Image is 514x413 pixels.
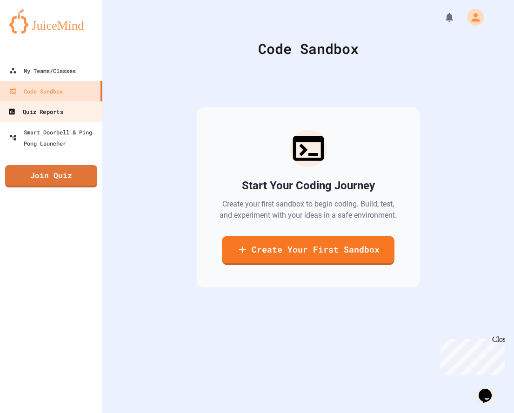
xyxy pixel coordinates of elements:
[126,38,491,59] div: Code Sandbox
[242,178,375,193] h2: Start Your Coding Journey
[437,335,505,375] iframe: chat widget
[8,106,63,118] div: Quiz Reports
[219,199,398,221] p: Create your first sandbox to begin coding. Build, test, and experiment with your ideas in a safe ...
[222,236,394,265] a: Create Your First Sandbox
[5,165,97,187] a: Join Quiz
[427,9,457,25] div: My Notifications
[457,7,486,28] div: My Account
[4,4,64,59] div: Chat with us now!Close
[475,376,505,404] iframe: chat widget
[9,86,63,97] div: Code Sandbox
[9,9,93,33] img: logo-orange.svg
[9,127,99,149] div: Smart Doorbell & Ping Pong Launcher
[9,65,76,76] div: My Teams/Classes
